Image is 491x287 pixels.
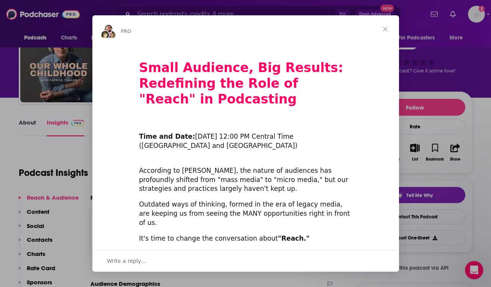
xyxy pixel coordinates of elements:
[139,200,352,227] div: Outdated ways of thinking, formed in the era of legacy media, are keeping us from seeing the MANY...
[100,30,110,39] img: Barbara avatar
[139,133,195,140] b: Time and Date:
[107,256,147,266] span: Write a reply…
[278,235,309,242] b: "Reach."
[107,30,116,39] img: Dave avatar
[121,28,131,34] span: PRO
[139,123,352,151] div: ​ [DATE] 12:00 PM Central Time ([GEOGRAPHIC_DATA] and [GEOGRAPHIC_DATA])
[371,15,399,43] span: Close
[104,24,113,33] img: Sydney avatar
[139,234,352,243] div: It's time to change the conversation about
[139,157,352,194] div: According to [PERSON_NAME], the nature of audiences has profoundly shifted from "mass media" to "...
[92,250,399,272] div: Open conversation and reply
[139,60,343,107] b: Small Audience, Big Results: Redefining the Role of "Reach" in Podcasting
